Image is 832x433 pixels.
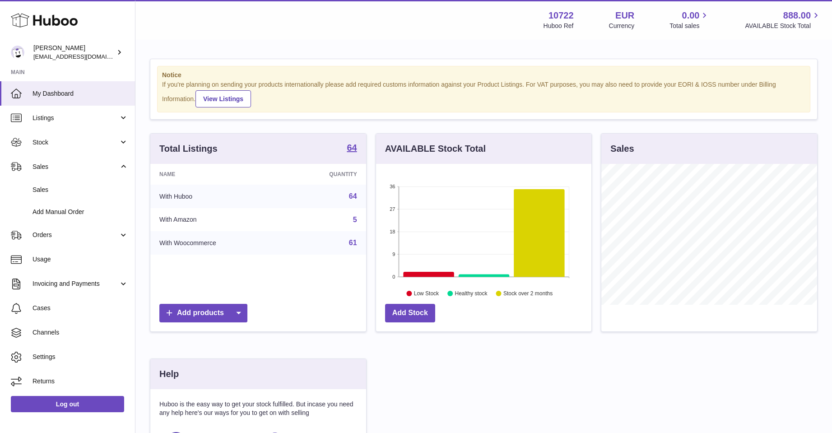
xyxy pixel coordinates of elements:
[33,89,128,98] span: My Dashboard
[162,80,805,107] div: If you're planning on sending your products internationally please add required customs informati...
[33,353,128,361] span: Settings
[33,163,119,171] span: Sales
[390,206,395,212] text: 27
[353,216,357,223] a: 5
[544,22,574,30] div: Huboo Ref
[150,164,284,185] th: Name
[33,377,128,386] span: Returns
[33,208,128,216] span: Add Manual Order
[33,231,119,239] span: Orders
[455,290,488,297] text: Healthy stock
[347,143,357,152] strong: 64
[390,184,395,189] text: 36
[159,368,179,380] h3: Help
[284,164,366,185] th: Quantity
[745,9,821,30] a: 888.00 AVAILABLE Stock Total
[390,229,395,234] text: 18
[159,143,218,155] h3: Total Listings
[159,304,247,322] a: Add products
[609,22,635,30] div: Currency
[548,9,574,22] strong: 10722
[11,46,24,59] img: sales@plantcaretools.com
[150,185,284,208] td: With Huboo
[414,290,439,297] text: Low Stock
[33,186,128,194] span: Sales
[615,9,634,22] strong: EUR
[349,239,357,247] a: 61
[669,22,710,30] span: Total sales
[33,44,115,61] div: [PERSON_NAME]
[33,53,133,60] span: [EMAIL_ADDRESS][DOMAIN_NAME]
[610,143,634,155] h3: Sales
[783,9,811,22] span: 888.00
[195,90,251,107] a: View Listings
[745,22,821,30] span: AVAILABLE Stock Total
[11,396,124,412] a: Log out
[33,304,128,312] span: Cases
[669,9,710,30] a: 0.00 Total sales
[33,328,128,337] span: Channels
[33,255,128,264] span: Usage
[150,231,284,255] td: With Woocommerce
[33,114,119,122] span: Listings
[682,9,700,22] span: 0.00
[347,143,357,154] a: 64
[159,400,357,417] p: Huboo is the easy way to get your stock fulfilled. But incase you need any help here's our ways f...
[392,274,395,279] text: 0
[385,143,486,155] h3: AVAILABLE Stock Total
[33,138,119,147] span: Stock
[349,192,357,200] a: 64
[385,304,435,322] a: Add Stock
[150,208,284,232] td: With Amazon
[392,251,395,257] text: 9
[33,279,119,288] span: Invoicing and Payments
[162,71,805,79] strong: Notice
[503,290,553,297] text: Stock over 2 months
